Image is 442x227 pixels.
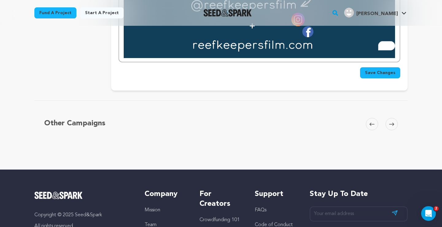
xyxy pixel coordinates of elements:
[365,70,395,76] span: Save Changes
[310,189,408,199] h5: Stay up to date
[343,6,408,18] a: Larson A.'s Profile
[204,9,252,17] a: Seed&Spark Homepage
[44,118,105,129] h5: Other Campaigns
[34,192,132,199] a: Seed&Spark Homepage
[34,192,83,199] img: Seed&Spark Logo
[255,189,297,199] h5: Support
[200,189,242,209] h5: For Creators
[356,11,398,16] span: [PERSON_NAME]
[421,206,436,221] iframe: Intercom live chat
[310,206,408,221] input: Your email address
[204,9,252,17] img: Seed&Spark Logo Dark Mode
[145,189,187,199] h5: Company
[145,208,160,213] a: Mission
[34,7,76,18] a: Fund a project
[343,6,408,19] span: Larson A.'s Profile
[200,217,240,222] a: Crowdfunding 101
[255,208,266,213] a: FAQs
[344,8,354,18] img: user.png
[434,206,439,211] span: 2
[34,211,132,219] p: Copyright © 2025 Seed&Spark
[360,67,400,78] button: Save Changes
[80,7,124,18] a: Start a project
[344,8,398,18] div: Larson A.'s Profile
